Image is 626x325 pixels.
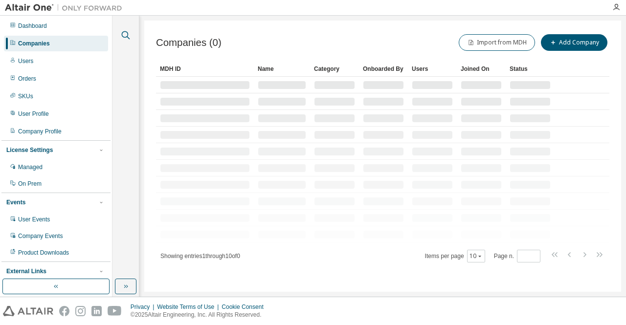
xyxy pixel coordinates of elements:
[18,57,33,65] div: Users
[18,232,63,240] div: Company Events
[18,110,49,118] div: User Profile
[18,22,47,30] div: Dashboard
[18,40,50,47] div: Companies
[18,75,36,83] div: Orders
[222,303,269,311] div: Cookie Consent
[469,252,483,260] button: 10
[6,267,46,275] div: External Links
[6,146,53,154] div: License Settings
[459,34,535,51] button: Import from MDH
[91,306,102,316] img: linkedin.svg
[160,61,250,77] div: MDH ID
[156,37,222,48] span: Companies (0)
[541,34,607,51] button: Add Company
[108,306,122,316] img: youtube.svg
[75,306,86,316] img: instagram.svg
[18,163,43,171] div: Managed
[6,198,25,206] div: Events
[3,306,53,316] img: altair_logo.svg
[59,306,69,316] img: facebook.svg
[18,180,42,188] div: On Prem
[314,61,355,77] div: Category
[258,61,306,77] div: Name
[363,61,404,77] div: Onboarded By
[160,253,240,260] span: Showing entries 1 through 10 of 0
[18,249,69,257] div: Product Downloads
[412,61,453,77] div: Users
[18,216,50,223] div: User Events
[18,92,33,100] div: SKUs
[157,303,222,311] div: Website Terms of Use
[425,250,485,262] span: Items per page
[5,3,127,13] img: Altair One
[18,128,62,135] div: Company Profile
[131,303,157,311] div: Privacy
[131,311,269,319] p: © 2025 Altair Engineering, Inc. All Rights Reserved.
[494,250,540,262] span: Page n.
[461,61,502,77] div: Joined On
[510,61,551,77] div: Status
